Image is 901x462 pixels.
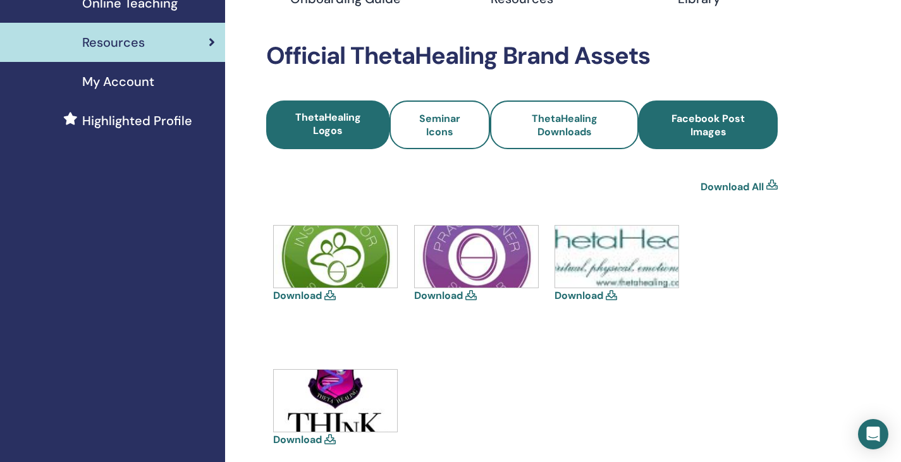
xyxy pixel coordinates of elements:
img: thetahealing-logo-a-copy.jpg [555,226,678,288]
a: Download [273,289,322,302]
a: Facebook Post Images [639,100,778,149]
img: icons-practitioner.jpg [415,226,538,288]
span: ThetaHealing Logos [295,111,361,137]
span: ThetaHealing Downloads [532,112,598,138]
span: Highlighted Profile [82,111,192,130]
a: Download [555,289,603,302]
span: My Account [82,72,154,91]
span: Resources [82,33,145,52]
a: Download [414,289,463,302]
img: icons-instructor.jpg [274,226,397,288]
a: ThetaHealing Logos [266,100,389,149]
img: think-shield.jpg [274,370,397,432]
a: Download All [701,179,764,195]
a: ThetaHealing Downloads [490,100,639,149]
a: Seminar Icons [389,100,490,149]
span: Facebook Post Images [656,112,761,138]
a: Download [273,433,322,446]
h2: Official ThetaHealing Brand Assets [266,42,778,71]
span: Seminar Icons [419,112,460,138]
div: Open Intercom Messenger [858,419,888,449]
